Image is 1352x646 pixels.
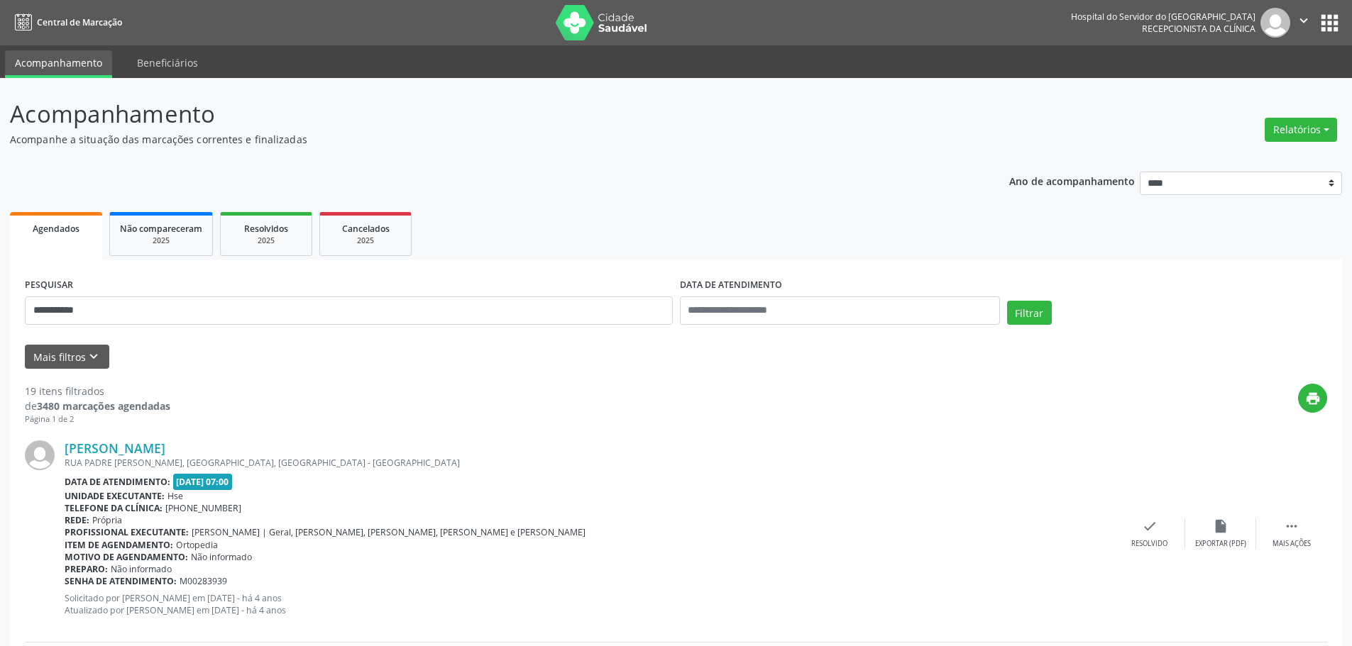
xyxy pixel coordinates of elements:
[127,50,208,75] a: Beneficiários
[10,132,942,147] p: Acompanhe a situação das marcações correntes e finalizadas
[5,50,112,78] a: Acompanhamento
[37,399,170,413] strong: 3480 marcações agendadas
[25,345,109,369] button: Mais filtroskeyboard_arrow_down
[1213,518,1229,534] i: insert_drive_file
[342,223,390,235] span: Cancelados
[10,96,942,132] p: Acompanhamento
[120,223,202,235] span: Não compareceram
[37,16,122,28] span: Central de Marcação
[1317,11,1342,35] button: apps
[1131,539,1167,549] div: Resolvido
[231,235,302,246] div: 2025
[1071,11,1255,23] div: Hospital do Servidor do [GEOGRAPHIC_DATA]
[65,592,1114,616] p: Solicitado por [PERSON_NAME] em [DATE] - há 4 anos Atualizado por [PERSON_NAME] em [DATE] - há 4 ...
[173,474,233,490] span: [DATE] 07:00
[1009,172,1135,189] p: Ano de acompanhamento
[1296,13,1312,28] i: 
[25,440,55,470] img: img
[65,457,1114,469] div: RUA PADRE [PERSON_NAME], [GEOGRAPHIC_DATA], [GEOGRAPHIC_DATA] - [GEOGRAPHIC_DATA]
[65,490,165,502] b: Unidade executante:
[1273,539,1311,549] div: Mais ações
[65,526,189,538] b: Profissional executante:
[33,223,79,235] span: Agendados
[120,235,202,246] div: 2025
[65,539,173,551] b: Item de agendamento:
[111,563,172,575] span: Não informado
[180,575,227,587] span: M00283939
[65,575,177,587] b: Senha de atendimento:
[25,413,170,425] div: Página 1 de 2
[86,349,101,364] i: keyboard_arrow_down
[65,440,165,456] a: [PERSON_NAME]
[1142,518,1158,534] i: check
[176,539,218,551] span: Ortopedia
[1284,518,1299,534] i: 
[10,11,122,34] a: Central de Marcação
[25,384,170,399] div: 19 itens filtrados
[1260,8,1290,38] img: img
[25,399,170,413] div: de
[65,502,163,514] b: Telefone da clínica:
[1305,391,1321,406] i: print
[330,235,401,246] div: 2025
[1298,384,1327,413] button: print
[167,490,183,502] span: Hse
[92,514,122,526] span: Própria
[165,502,241,514] span: [PHONE_NUMBER]
[65,563,108,575] b: Preparo:
[1007,301,1052,325] button: Filtrar
[1142,23,1255,35] span: Recepcionista da clínica
[65,476,170,488] b: Data de atendimento:
[191,551,252,563] span: Não informado
[65,551,188,563] b: Motivo de agendamento:
[65,514,89,526] b: Rede:
[25,274,73,296] label: PESQUISAR
[680,274,782,296] label: DATA DE ATENDIMENTO
[1290,8,1317,38] button: 
[244,223,288,235] span: Resolvidos
[192,526,586,538] span: [PERSON_NAME] | Geral, [PERSON_NAME], [PERSON_NAME], [PERSON_NAME] e [PERSON_NAME]
[1265,118,1337,142] button: Relatórios
[1195,539,1246,549] div: Exportar (PDF)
